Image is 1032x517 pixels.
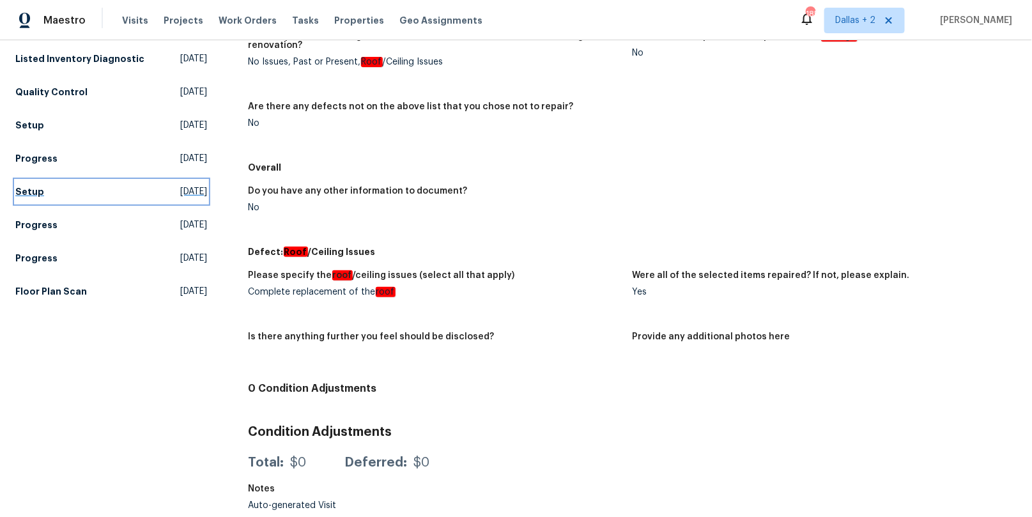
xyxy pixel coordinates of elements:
h3: Condition Adjustments [249,426,1017,438]
h5: Listed Inventory Diagnostic [15,52,144,65]
span: Projects [164,14,203,27]
span: [DATE] [181,52,208,65]
h5: Please specify the /ceiling issues (select all that apply) [249,271,515,280]
a: Progress[DATE] [15,147,208,170]
span: Maestro [43,14,86,27]
span: Tasks [292,16,319,25]
span: Work Orders [219,14,277,27]
div: Complete replacement of the [249,288,622,297]
div: Yes [633,288,1006,297]
em: Roof [284,247,308,257]
div: $0 [414,456,430,469]
a: Setup[DATE] [15,114,208,137]
span: [DATE] [181,185,208,198]
h5: Defect: /Ceiling Issues [249,245,1017,258]
a: Progress[DATE] [15,247,208,270]
h5: Progress [15,152,58,165]
span: [DATE] [181,219,208,231]
a: Progress[DATE] [15,213,208,236]
div: Deferred: [345,456,408,469]
h5: Were all of the selected items repaired? If not, please explain. [633,271,910,280]
span: [DATE] [181,285,208,298]
span: Visits [122,14,148,27]
span: Properties [334,14,384,27]
h4: 0 Condition Adjustments [249,382,1017,395]
div: 185 [806,8,815,20]
em: roof [376,287,396,297]
h5: Were any of the following home defects identified between D1W and listing of this renovation? [249,32,622,50]
span: [DATE] [181,119,208,132]
a: Setup[DATE] [15,180,208,203]
em: roof [332,270,353,281]
h5: Is there anything further you feel should be disclosed? [249,332,495,341]
a: Listed Inventory Diagnostic[DATE] [15,47,208,70]
h5: Notes [249,484,275,493]
h5: Progress [15,219,58,231]
h5: Progress [15,252,58,265]
div: No [633,49,1006,58]
h5: Quality Control [15,86,88,98]
div: No [249,119,622,128]
h5: Do you have any other information to document? [249,187,468,196]
span: Geo Assignments [399,14,482,27]
h5: Overall [249,161,1017,174]
span: [DATE] [181,86,208,98]
div: No [249,203,622,212]
a: Quality Control[DATE] [15,81,208,104]
div: No Issues, Past or Present, /Ceiling Issues [249,58,622,66]
span: [DATE] [181,152,208,165]
h5: Provide any additional photos here [633,332,790,341]
h5: Are there any defects not on the above list that you chose not to repair? [249,102,574,111]
h5: Setup [15,119,44,132]
h5: Setup [15,185,44,198]
div: Auto-generated Visit [249,501,479,510]
em: Roof [361,57,383,67]
span: [DATE] [181,252,208,265]
div: Total: [249,456,284,469]
div: $0 [291,456,307,469]
span: Dallas + 2 [835,14,875,27]
span: [PERSON_NAME] [936,14,1013,27]
a: Floor Plan Scan[DATE] [15,280,208,303]
h5: Floor Plan Scan [15,285,87,298]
